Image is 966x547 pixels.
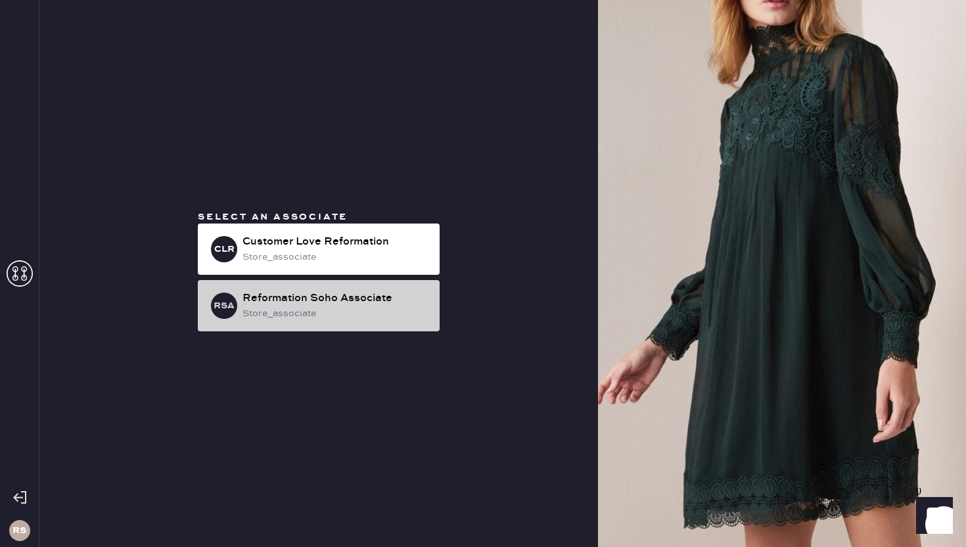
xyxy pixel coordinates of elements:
div: store_associate [242,250,429,264]
div: Customer Love Reformation [242,234,429,250]
div: store_associate [242,306,429,321]
h3: RS [12,526,26,535]
div: Reformation Soho Associate [242,291,429,306]
iframe: Front Chat [904,488,960,544]
h3: CLR [214,245,235,254]
span: Select an associate [198,211,348,223]
h3: RSA [214,301,235,310]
